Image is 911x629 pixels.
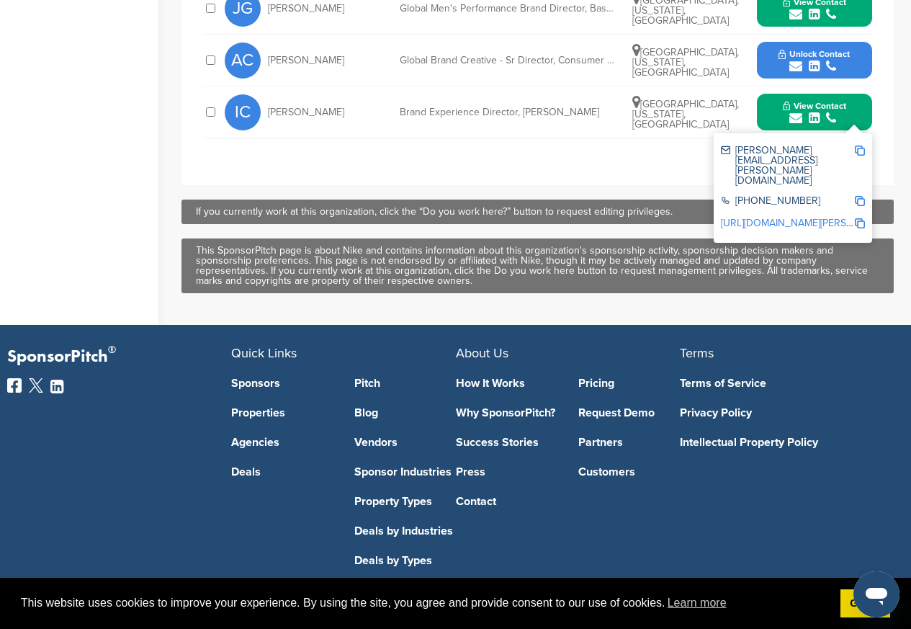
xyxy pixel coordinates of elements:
a: Press [456,466,557,478]
div: Global Men's Performance Brand Director, Basketball [400,4,616,14]
button: Unlock Contact [761,39,867,82]
a: Agencies [231,437,333,448]
a: Why SponsorPitch? [456,407,557,419]
a: Blog [354,407,456,419]
span: View Contact [783,101,846,111]
a: Property Types [354,496,456,507]
a: Deals by Types [354,555,456,566]
a: Pitch [354,378,456,389]
span: Quick Links [231,345,297,361]
a: Contact [456,496,557,507]
a: Request Demo [578,407,680,419]
a: Customers [578,466,680,478]
a: dismiss cookie message [840,589,890,618]
a: Properties [231,407,333,419]
span: [PERSON_NAME] [268,107,344,117]
a: Vendors [354,437,456,448]
div: [PERSON_NAME][EMAIL_ADDRESS][PERSON_NAME][DOMAIN_NAME] [721,146,854,186]
a: Terms of Service [680,378,882,389]
span: IC [225,94,261,130]
p: SponsorPitch [7,347,231,367]
a: Sponsors [231,378,333,389]
div: This SponsorPitch page is about Nike and contains information about this organization's sponsorsh... [196,246,879,286]
a: How It Works [456,378,557,389]
span: [PERSON_NAME] [268,4,344,14]
span: This website uses cookies to improve your experience. By using the site, you agree and provide co... [21,592,829,614]
div: If you currently work at this organization, click the “Do you work here?” button to request editi... [196,207,879,217]
span: AC [225,43,261,79]
iframe: Button to launch messaging window [853,571,899,617]
span: Terms [680,345,714,361]
span: [PERSON_NAME] [268,55,344,66]
a: Intellectual Property Policy [680,437,882,448]
div: [PHONE_NUMBER] [721,196,854,208]
a: Success Stories [456,437,557,448]
button: View Contact [766,91,863,134]
div: Global Brand Creative - Sr Director, Consumer Direct Studios [400,55,616,66]
img: Copy [855,146,865,156]
div: Brand Experience Director, [PERSON_NAME] [400,107,616,117]
a: learn more about cookies [665,592,729,614]
span: Unlock Contact [778,49,850,59]
span: [GEOGRAPHIC_DATA], [US_STATE], [GEOGRAPHIC_DATA] [632,46,739,79]
img: Twitter [29,378,43,393]
span: About Us [456,345,508,361]
a: Partners [578,437,680,448]
img: Facebook [7,378,22,393]
a: Pricing [578,378,680,389]
a: Privacy Policy [680,407,882,419]
span: [GEOGRAPHIC_DATA], [US_STATE], [GEOGRAPHIC_DATA] [632,98,739,130]
span: ® [108,341,116,359]
a: Sponsor Industries [354,466,456,478]
img: Copy [855,196,865,206]
a: Deals [231,466,333,478]
a: [URL][DOMAIN_NAME][PERSON_NAME] [721,217,897,229]
a: Deals by Industries [354,525,456,537]
img: Copy [855,218,865,228]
